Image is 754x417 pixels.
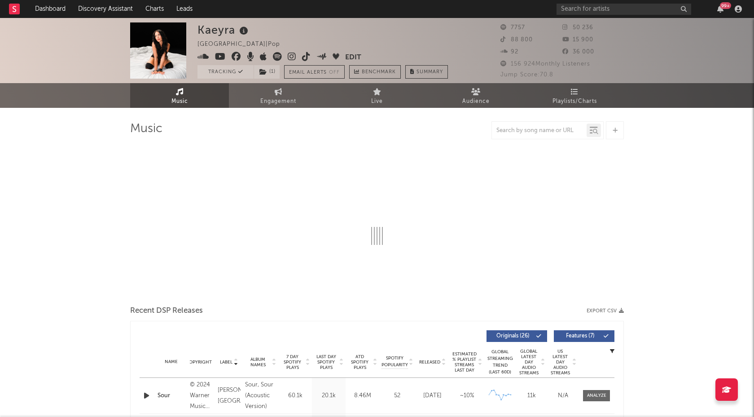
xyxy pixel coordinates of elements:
[720,2,731,9] div: 99 +
[371,96,383,107] span: Live
[328,83,426,108] a: Live
[462,96,490,107] span: Audience
[254,65,280,79] button: (1)
[587,308,624,314] button: Export CSV
[487,330,547,342] button: Originals(26)
[245,357,271,368] span: Album Names
[171,96,188,107] span: Music
[345,52,361,63] button: Edit
[500,49,518,55] span: 92
[197,22,250,37] div: Kaeyra
[130,306,203,316] span: Recent DSP Releases
[525,83,624,108] a: Playlists/Charts
[349,65,401,79] a: Benchmark
[362,67,396,78] span: Benchmark
[381,391,413,400] div: 52
[492,333,534,339] span: Originals ( 26 )
[562,25,593,31] span: 50 236
[245,380,276,412] div: Sour, Sour (Acoustic Version)
[500,25,525,31] span: 7757
[381,355,408,368] span: Spotify Popularity
[284,65,345,79] button: Email AlertsOff
[500,37,533,43] span: 88 800
[416,70,443,75] span: Summary
[492,127,587,134] input: Search by song name or URL
[218,385,241,407] div: [PERSON_NAME][GEOGRAPHIC_DATA]/WMI
[552,96,597,107] span: Playlists/Charts
[549,349,571,376] span: US Latest Day Audio Streams
[562,49,594,55] span: 36 000
[281,354,304,370] span: 7 Day Spotify Plays
[348,391,377,400] div: 8.46M
[452,351,477,373] span: Estimated % Playlist Streams Last Day
[560,333,601,339] span: Features ( 7 )
[717,5,723,13] button: 99+
[419,359,440,365] span: Released
[281,391,310,400] div: 60.1k
[220,359,232,365] span: Label
[417,391,447,400] div: [DATE]
[254,65,280,79] span: ( 1 )
[554,330,614,342] button: Features(7)
[158,391,185,400] a: Sour
[562,37,593,43] span: 15 900
[348,354,372,370] span: ATD Spotify Plays
[130,83,229,108] a: Music
[229,83,328,108] a: Engagement
[452,391,482,400] div: ~ 10 %
[518,349,539,376] span: Global Latest Day Audio Streams
[487,349,513,376] div: Global Streaming Trend (Last 60D)
[186,359,212,365] span: Copyright
[405,65,448,79] button: Summary
[329,70,340,75] em: Off
[314,354,338,370] span: Last Day Spotify Plays
[158,359,185,365] div: Name
[260,96,296,107] span: Engagement
[426,83,525,108] a: Audience
[518,391,545,400] div: 11k
[190,380,213,412] div: © 2024 Warner Music [GEOGRAPHIC_DATA]
[500,72,553,78] span: Jump Score: 70.8
[197,65,254,79] button: Tracking
[197,39,290,50] div: [GEOGRAPHIC_DATA] | Pop
[314,391,343,400] div: 20.1k
[549,391,576,400] div: N/A
[500,61,590,67] span: 156 924 Monthly Listeners
[557,4,691,15] input: Search for artists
